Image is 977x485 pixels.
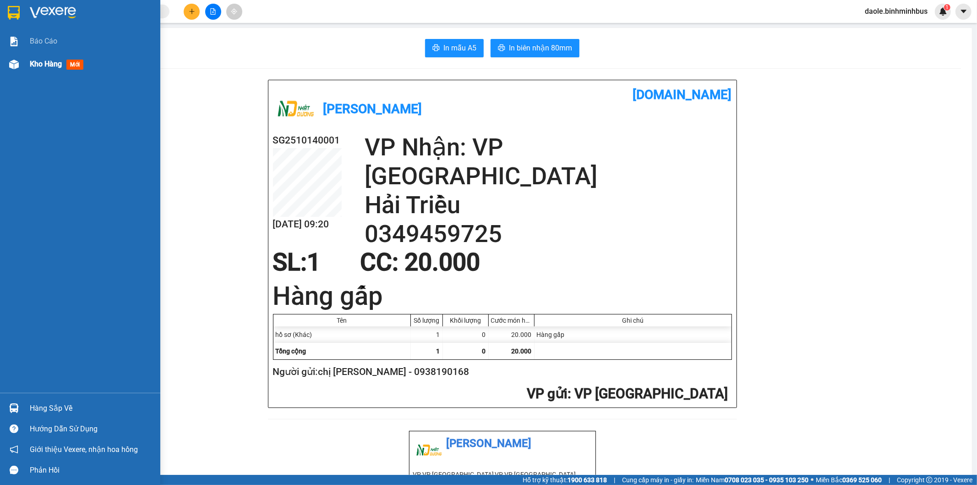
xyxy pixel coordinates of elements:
[9,37,19,46] img: solution-icon
[10,424,18,433] span: question-circle
[512,347,532,355] span: 20.000
[323,101,422,116] b: [PERSON_NAME]
[955,4,972,20] button: caret-down
[816,475,882,485] span: Miền Bắc
[489,326,535,343] div: 20.000
[725,476,808,484] strong: 0708 023 035 - 0935 103 250
[889,475,890,485] span: |
[811,478,813,482] span: ⚪️
[425,39,484,57] button: printerIn mẫu A5
[273,133,342,148] h2: SG2510140001
[55,22,154,37] b: [PERSON_NAME]
[5,53,74,68] h2: SG2510140001
[30,60,62,68] span: Kho hàng
[365,133,732,191] h2: VP Nhận: VP [GEOGRAPHIC_DATA]
[944,4,950,11] sup: 1
[5,7,51,53] img: logo.jpg
[622,475,693,485] span: Cung cấp máy in - giấy in:
[491,39,579,57] button: printerIn biên nhận 80mm
[495,469,577,479] li: VP VP [GEOGRAPHIC_DATA]
[273,248,307,276] span: SL:
[273,326,411,343] div: hồ sơ (Khác)
[231,8,237,15] span: aim
[437,347,440,355] span: 1
[509,42,572,54] span: In biên nhận 80mm
[210,8,216,15] span: file-add
[939,7,947,16] img: icon-new-feature
[413,435,445,467] img: logo.jpg
[276,347,306,355] span: Tổng cộng
[633,87,732,102] b: [DOMAIN_NAME]
[52,53,238,111] h2: VP Nhận: VP [GEOGRAPHIC_DATA]
[445,317,486,324] div: Khối lượng
[960,7,968,16] span: caret-down
[945,4,949,11] span: 1
[527,386,568,402] span: VP gửi
[184,4,200,20] button: plus
[30,402,153,415] div: Hàng sắp về
[9,403,19,413] img: warehouse-icon
[30,444,138,455] span: Giới thiệu Vexere, nhận hoa hồng
[355,248,486,276] div: CC : 20.000
[226,4,242,20] button: aim
[523,475,607,485] span: Hỗ trợ kỹ thuật:
[842,476,882,484] strong: 0369 525 060
[30,463,153,477] div: Phản hồi
[443,42,476,54] span: In mẫu A5
[614,475,615,485] span: |
[482,347,486,355] span: 0
[273,278,732,314] h1: Hàng gấp
[10,445,18,454] span: notification
[9,60,19,69] img: warehouse-icon
[443,326,489,343] div: 0
[66,60,83,70] span: mới
[365,220,732,248] h2: 0349459725
[273,217,342,232] h2: [DATE] 09:20
[273,364,728,380] h2: Người gửi: chị [PERSON_NAME] - 0938190168
[857,6,935,17] span: daole.binhminhbus
[205,4,221,20] button: file-add
[537,317,729,324] div: Ghi chú
[413,435,592,452] li: [PERSON_NAME]
[491,317,532,324] div: Cước món hàng
[307,248,321,276] span: 1
[696,475,808,485] span: Miền Nam
[535,326,731,343] div: Hàng gấp
[411,326,443,343] div: 1
[413,469,495,479] li: VP VP [GEOGRAPHIC_DATA]
[273,385,728,403] h2: : VP [GEOGRAPHIC_DATA]
[413,317,440,324] div: Số lượng
[926,477,933,483] span: copyright
[189,8,195,15] span: plus
[30,422,153,436] div: Hướng dẫn sử dụng
[10,466,18,474] span: message
[276,317,408,324] div: Tên
[498,44,505,53] span: printer
[30,35,57,47] span: Báo cáo
[273,87,319,133] img: logo.jpg
[432,44,440,53] span: printer
[365,191,732,220] h2: Hải Triều
[568,476,607,484] strong: 1900 633 818
[8,6,20,20] img: logo-vxr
